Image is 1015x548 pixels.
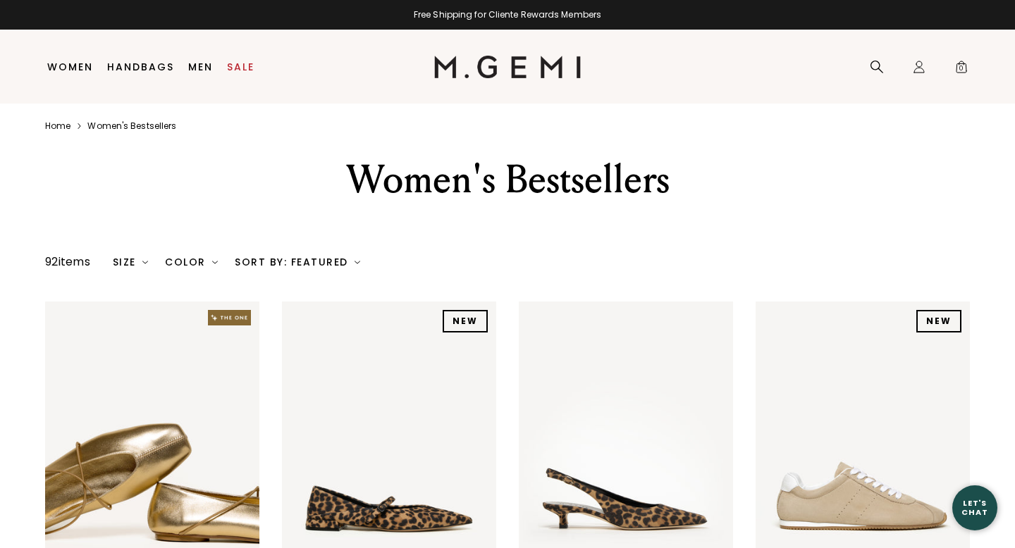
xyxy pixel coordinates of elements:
[188,61,213,73] a: Men
[45,254,90,270] div: 92 items
[47,61,93,73] a: Women
[227,61,254,73] a: Sale
[107,61,174,73] a: Handbags
[954,63,968,77] span: 0
[434,56,582,78] img: M.Gemi
[113,256,149,268] div: Size
[142,259,148,265] img: chevron-down.svg
[235,256,360,268] div: Sort By: Featured
[208,310,251,325] img: The One tag
[443,310,488,332] div: NEW
[87,120,176,132] a: Women's bestsellers
[355,259,360,265] img: chevron-down.svg
[916,310,961,332] div: NEW
[212,259,218,265] img: chevron-down.svg
[952,499,997,516] div: Let's Chat
[263,154,752,205] div: Women's Bestsellers
[165,256,218,268] div: Color
[45,120,70,132] a: Home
